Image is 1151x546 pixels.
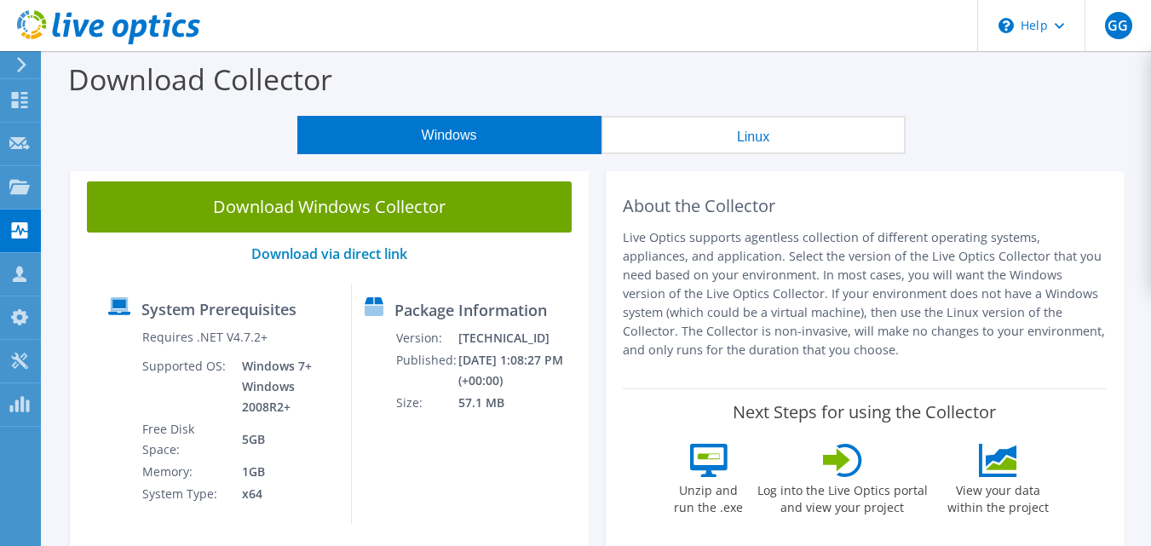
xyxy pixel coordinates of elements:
[458,392,581,414] td: 57.1 MB
[670,477,748,516] label: Unzip and run the .exe
[998,18,1014,33] svg: \n
[251,244,407,263] a: Download via direct link
[141,301,296,318] label: System Prerequisites
[229,483,337,505] td: x64
[68,60,332,99] label: Download Collector
[229,355,337,418] td: Windows 7+ Windows 2008R2+
[394,302,547,319] label: Package Information
[937,477,1060,516] label: View your data within the project
[141,461,230,483] td: Memory:
[733,402,996,422] label: Next Steps for using the Collector
[229,418,337,461] td: 5GB
[395,392,458,414] td: Size:
[141,483,230,505] td: System Type:
[141,355,230,418] td: Supported OS:
[297,116,601,154] button: Windows
[623,196,1108,216] h2: About the Collector
[458,327,581,349] td: [TECHNICAL_ID]
[141,418,230,461] td: Free Disk Space:
[87,181,572,233] a: Download Windows Collector
[142,329,268,346] label: Requires .NET V4.7.2+
[623,228,1108,359] p: Live Optics supports agentless collection of different operating systems, appliances, and applica...
[1105,12,1132,39] span: GG
[395,327,458,349] td: Version:
[757,477,929,516] label: Log into the Live Optics portal and view your project
[395,349,458,392] td: Published:
[229,461,337,483] td: 1GB
[458,349,581,392] td: [DATE] 1:08:27 PM (+00:00)
[601,116,906,154] button: Linux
